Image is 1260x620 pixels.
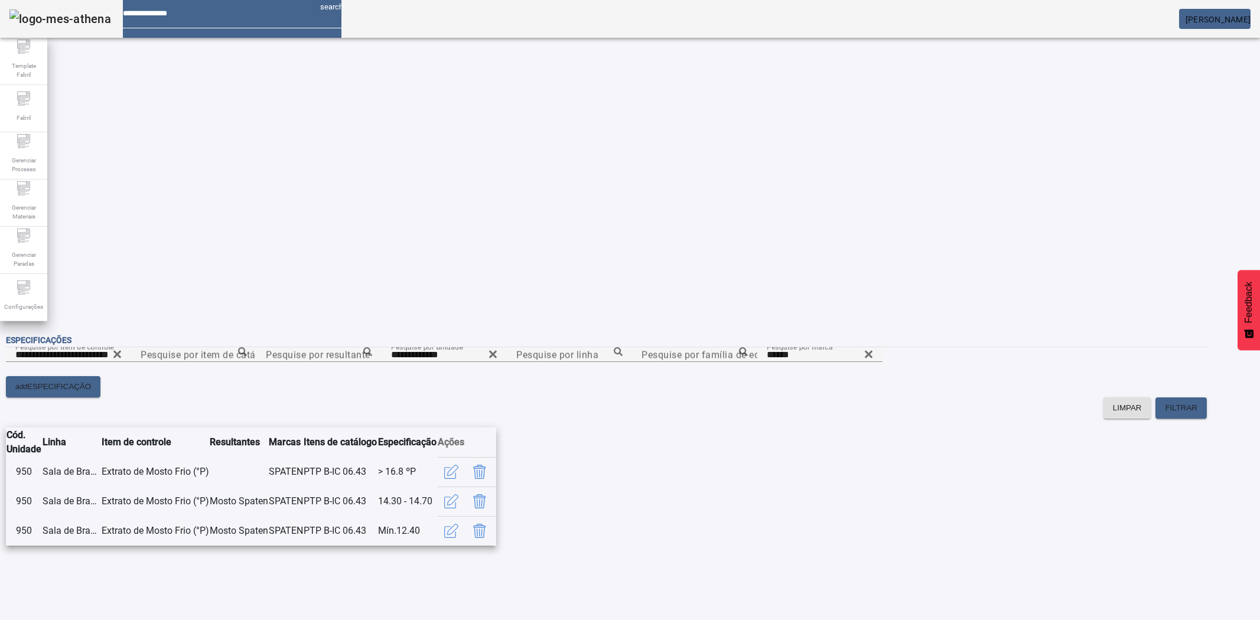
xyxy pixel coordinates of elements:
[101,457,209,487] td: Extrato de Mosto Frio (°P)
[1155,397,1207,419] button: FILTRAR
[642,349,808,360] mat-label: Pesquise por família de equipamento
[303,487,377,516] td: PTP B-IC 06.43
[6,376,100,397] button: addESPECIFICAÇÃO
[6,247,41,272] span: Gerenciar Paradas
[377,428,437,457] th: Especificação
[209,487,268,516] td: Mosto Spaten
[767,342,833,351] mat-label: Pesquise por marca
[6,428,42,457] th: Cód. Unidade
[1243,282,1254,323] span: Feedback
[465,517,494,545] button: Delete
[6,487,42,516] td: 950
[465,458,494,486] button: Delete
[6,152,41,177] span: Gerenciar Processo
[101,516,209,546] td: Extrato de Mosto Frio (°P)
[516,348,623,362] input: Number
[101,428,209,457] th: Item de controle
[266,349,370,360] mat-label: Pesquise por resultante
[268,487,303,516] td: SPATEN
[377,457,437,487] td: > 16.8 ºP
[15,342,114,351] mat-label: Pesquise por item de controle
[377,516,437,546] td: Mín.12.40
[141,348,247,362] input: Number
[101,487,209,516] td: Extrato de Mosto Frio (°P)
[391,342,463,351] mat-label: Pesquise por unidade
[141,349,275,360] mat-label: Pesquise por item de catálogo
[268,457,303,487] td: SPATEN
[13,110,34,126] span: Fabril
[465,487,494,515] button: Delete
[6,516,42,546] td: 950
[377,487,437,516] td: 14.30 - 14.70
[1103,397,1151,419] button: LIMPAR
[209,516,268,546] td: Mosto Spaten
[42,516,101,546] td: Sala de Brassagem 1
[1165,402,1197,414] span: FILTRAR
[42,428,101,457] th: Linha
[9,9,111,28] img: logo-mes-athena
[27,381,91,393] span: ESPECIFICAÇÃO
[303,516,377,546] td: PTP B-IC 06.43
[6,200,41,224] span: Gerenciar Materiais
[642,348,748,362] input: Number
[391,348,497,362] input: Number
[303,457,377,487] td: PTP B-IC 06.43
[266,348,372,362] input: Number
[268,516,303,546] td: SPATEN
[303,428,377,457] th: Itens de catálogo
[42,457,101,487] td: Sala de Brassagem 3
[767,348,873,362] input: Number
[42,487,101,516] td: Sala de Brassagem 2
[1113,402,1142,414] span: LIMPAR
[516,349,598,360] mat-label: Pesquise por linha
[268,428,303,457] th: Marcas
[6,457,42,487] td: 950
[1186,15,1251,24] span: [PERSON_NAME]
[209,428,268,457] th: Resultantes
[1,299,47,315] span: Configurações
[6,335,71,345] span: Especificações
[6,58,41,83] span: Template Fabril
[15,348,122,362] input: Number
[437,428,496,457] th: Ações
[1238,270,1260,350] button: Feedback - Mostrar pesquisa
